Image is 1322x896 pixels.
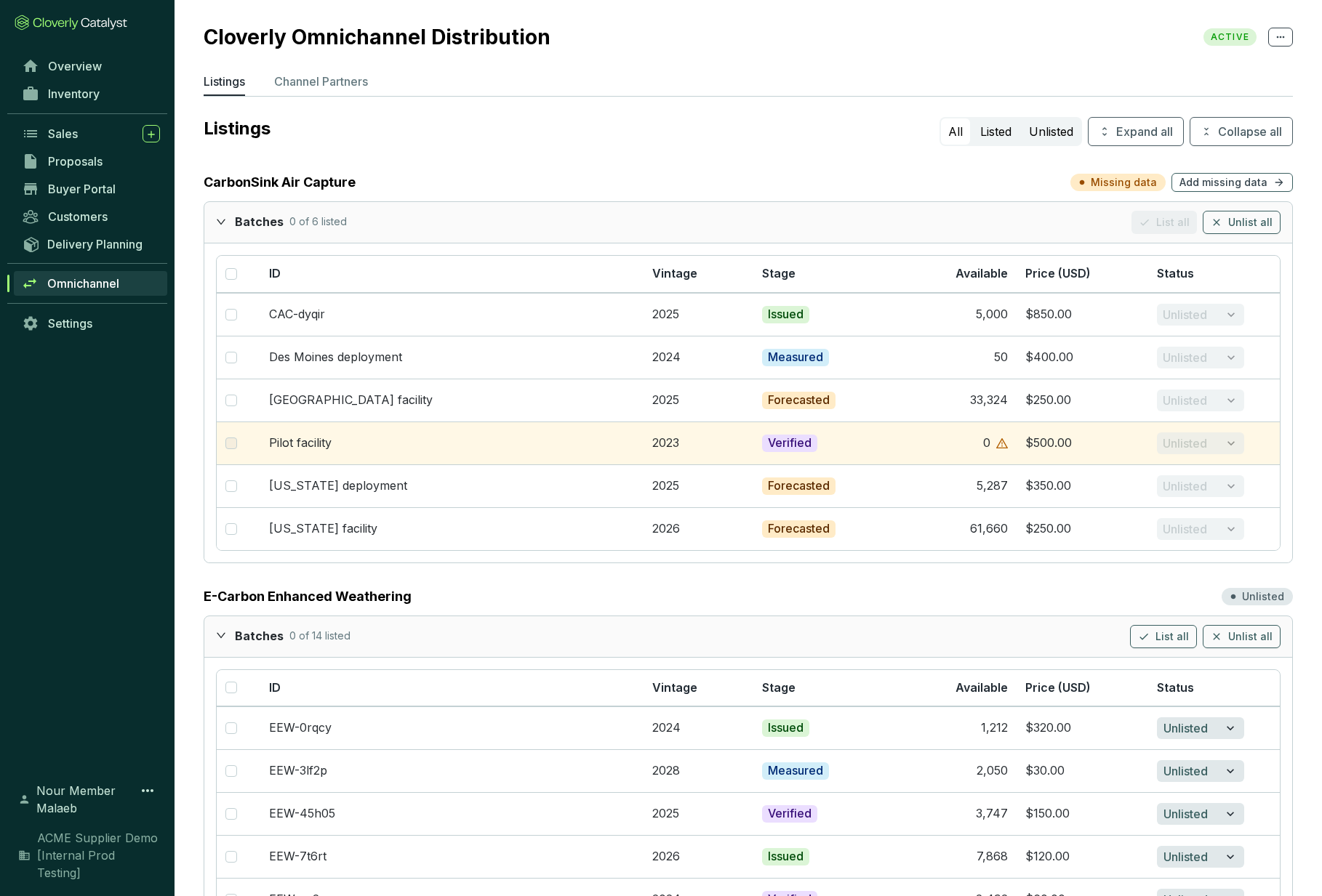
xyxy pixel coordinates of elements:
[1228,629,1273,644] span: Unlist all
[48,316,92,331] span: Settings
[1022,118,1081,145] button: Unlisted
[1163,805,1208,823] span: Unlisted
[260,507,643,550] td: Wyoming facility
[996,437,1008,449] span: warning
[36,782,139,817] span: Nour Member Malaeb
[994,350,1008,366] div: 50
[1190,117,1293,146] button: Collapse all
[269,392,433,407] a: [GEOGRAPHIC_DATA] facility
[260,336,643,379] td: Des Moines deployment
[48,209,108,224] span: Customers
[216,625,235,646] div: expanded
[976,307,1008,323] div: 5,000
[216,630,226,640] span: expanded
[1179,175,1267,190] span: Add missing data
[204,73,245,90] p: Listings
[15,121,167,146] a: Sales
[1163,719,1208,737] span: Unlisted
[37,829,160,881] span: ACME Supplier Demo [Internal Prod Testing]
[1088,117,1184,146] button: Expand all
[48,126,78,141] span: Sales
[235,214,284,230] p: Batches
[260,464,643,507] td: Wyoming deployment
[235,629,284,645] p: Batches
[970,392,1008,408] div: 33,324
[977,849,1008,865] div: 7,868
[1025,720,1139,736] section: $320.00
[260,379,643,421] td: Des Moines facility
[260,256,643,293] th: ID
[15,81,167,106] a: Inventory
[1025,266,1091,280] span: Price (USD)
[260,670,643,707] th: ID
[885,670,1017,707] th: Available
[47,237,143,251] span: Delivery Planning
[269,680,281,695] span: ID
[204,25,565,49] h2: Cloverly Omnichannel Distribution
[768,806,812,822] p: Verified
[1218,123,1282,140] span: Collapse all
[260,835,643,878] td: EEW-7t6rt
[1157,760,1244,782] button: Unlisted
[48,59,102,73] span: Overview
[644,749,753,792] td: 2028
[753,670,885,707] th: Stage
[768,763,823,779] p: Measured
[644,670,753,707] th: Vintage
[644,464,753,507] td: 2025
[269,266,281,280] span: ID
[1025,350,1139,366] section: $400.00
[1155,629,1189,644] span: List all
[1025,680,1091,695] span: Price (USD)
[1025,392,1139,408] section: $250.00
[768,478,830,494] p: Forecasted
[1025,307,1139,323] section: $850.00
[1157,846,1244,868] button: Unlisted
[644,336,753,379] td: 2024
[1025,806,1139,822] section: $150.00
[1163,848,1208,865] span: Unlisted
[644,293,753,336] td: 2025
[1203,211,1281,234] button: Unlist all
[15,232,167,256] a: Delivery Planning
[289,629,350,645] p: 0 of 14 listed
[644,835,753,878] td: 2026
[981,720,1008,736] div: 1,212
[644,256,753,293] th: Vintage
[260,749,643,792] td: EEW-3lf2p
[977,478,1008,494] div: 5,287
[216,211,235,232] div: expanded
[762,680,796,695] span: Stage
[204,117,934,140] p: Listings
[269,350,402,364] a: Des Moines deployment
[885,256,1017,293] th: Available
[269,720,332,735] a: EEW-0rqcy
[15,149,167,174] a: Proposals
[15,204,167,229] a: Customers
[768,350,823,366] p: Measured
[753,256,885,293] th: Stage
[1163,762,1208,780] span: Unlisted
[204,586,412,607] a: E-Carbon Enhanced Weathering
[1171,173,1293,192] button: Add missing data
[48,154,103,169] span: Proposals
[1148,670,1280,707] th: Status
[269,478,407,493] a: [US_STATE] deployment
[1116,123,1173,140] span: Expand all
[260,293,643,336] td: CAC-dyqir
[970,521,1008,537] div: 61,660
[644,379,753,421] td: 2025
[644,792,753,835] td: 2025
[269,435,332,450] a: Pilot facility
[216,217,226,227] span: expanded
[956,266,1008,280] span: Available
[1025,763,1139,779] section: $30.00
[260,421,643,464] td: Pilot facility
[1025,849,1139,865] section: $120.00
[1148,256,1280,293] th: Status
[1203,28,1257,46] span: ACTIVE
[1203,625,1281,648] button: Unlist all
[1130,625,1197,648] button: List all
[768,392,830,408] p: Forecasted
[269,849,327,863] a: EEW-7t6rt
